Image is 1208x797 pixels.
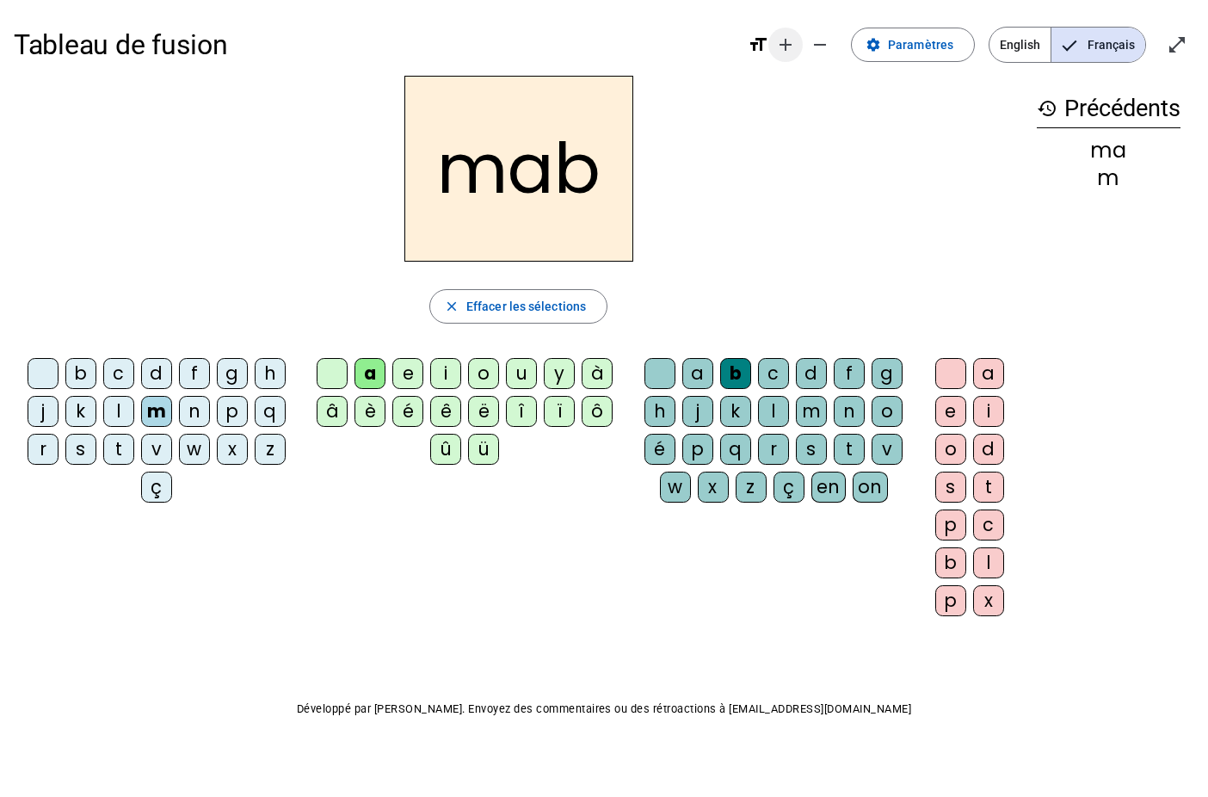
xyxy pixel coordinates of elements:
[758,434,789,465] div: r
[796,358,827,389] div: d
[720,396,751,427] div: k
[775,34,796,55] mat-icon: add
[141,396,172,427] div: m
[989,27,1146,63] mat-button-toggle-group: Language selection
[720,358,751,389] div: b
[682,358,713,389] div: a
[14,699,1194,720] p: Développé par [PERSON_NAME]. Envoyez des commentaires ou des rétroactions à [EMAIL_ADDRESS][DOMAI...
[866,37,881,53] mat-icon: settings
[758,396,789,427] div: l
[468,358,499,389] div: o
[851,28,975,62] button: Paramètres
[748,34,768,55] mat-icon: format_size
[872,396,903,427] div: o
[404,76,633,262] h2: mab
[392,396,423,427] div: é
[466,296,586,317] span: Effacer les sélections
[1037,168,1180,188] div: m
[773,472,804,503] div: ç
[758,358,789,389] div: c
[1037,98,1057,119] mat-icon: history
[28,434,59,465] div: r
[544,358,575,389] div: y
[682,434,713,465] div: p
[935,547,966,578] div: b
[141,434,172,465] div: v
[468,434,499,465] div: ü
[973,472,1004,503] div: t
[430,358,461,389] div: i
[853,472,888,503] div: on
[65,358,96,389] div: b
[217,358,248,389] div: g
[582,396,613,427] div: ô
[14,17,734,72] h1: Tableau de fusion
[506,358,537,389] div: u
[217,434,248,465] div: x
[179,396,210,427] div: n
[768,28,803,62] button: Augmenter la taille de la police
[935,510,966,541] div: p
[103,396,134,427] div: l
[430,396,461,427] div: ê
[796,396,827,427] div: m
[834,396,865,427] div: n
[103,434,134,465] div: t
[973,358,1004,389] div: a
[810,34,830,55] mat-icon: remove
[430,434,461,465] div: û
[682,396,713,427] div: j
[141,358,172,389] div: d
[720,434,751,465] div: q
[468,396,499,427] div: ë
[660,472,691,503] div: w
[872,434,903,465] div: v
[935,396,966,427] div: e
[644,434,675,465] div: é
[582,358,613,389] div: à
[444,299,459,314] mat-icon: close
[973,585,1004,616] div: x
[834,358,865,389] div: f
[872,358,903,389] div: g
[317,396,348,427] div: â
[28,396,59,427] div: j
[973,434,1004,465] div: d
[255,358,286,389] div: h
[217,396,248,427] div: p
[179,434,210,465] div: w
[65,396,96,427] div: k
[698,472,729,503] div: x
[354,358,385,389] div: a
[506,396,537,427] div: î
[544,396,575,427] div: ï
[255,434,286,465] div: z
[255,396,286,427] div: q
[736,472,767,503] div: z
[179,358,210,389] div: f
[935,585,966,616] div: p
[973,510,1004,541] div: c
[888,34,953,55] span: Paramètres
[935,434,966,465] div: o
[989,28,1051,62] span: English
[973,547,1004,578] div: l
[1167,34,1187,55] mat-icon: open_in_full
[65,434,96,465] div: s
[392,358,423,389] div: e
[1051,28,1145,62] span: Français
[1037,140,1180,161] div: ma
[103,358,134,389] div: c
[811,472,846,503] div: en
[141,472,172,503] div: ç
[1160,28,1194,62] button: Entrer en plein écran
[834,434,865,465] div: t
[803,28,837,62] button: Diminuer la taille de la police
[796,434,827,465] div: s
[429,289,607,324] button: Effacer les sélections
[644,396,675,427] div: h
[354,396,385,427] div: è
[935,472,966,503] div: s
[973,396,1004,427] div: i
[1037,90,1180,128] h3: Précédents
